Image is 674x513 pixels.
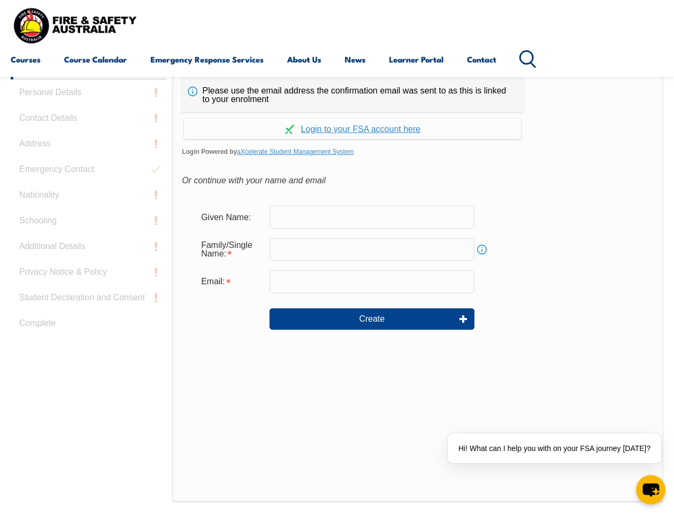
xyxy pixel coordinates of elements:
[182,78,524,112] div: Please use the email address the confirmation email was sent to as this is linked to your enrolment
[287,46,321,72] a: About Us
[474,242,489,257] a: Info
[182,173,654,189] div: Or continue with your name and email
[389,46,443,72] a: Learner Portal
[285,125,295,134] img: Log in withaxcelerate
[636,475,665,504] button: chat-button
[193,207,269,227] div: Given Name:
[193,271,269,292] div: Email is required.
[237,148,354,156] a: aXcelerate Student Management System
[269,308,474,330] button: Create
[64,46,127,72] a: Course Calendar
[345,46,366,72] a: News
[11,46,41,72] a: Courses
[150,46,264,72] a: Emergency Response Services
[193,235,269,264] div: Family/Single Name is required.
[182,144,654,160] span: Login Powered by
[467,46,496,72] a: Contact
[448,433,661,463] div: Hi! What can I help you with on your FSA journey [DATE]?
